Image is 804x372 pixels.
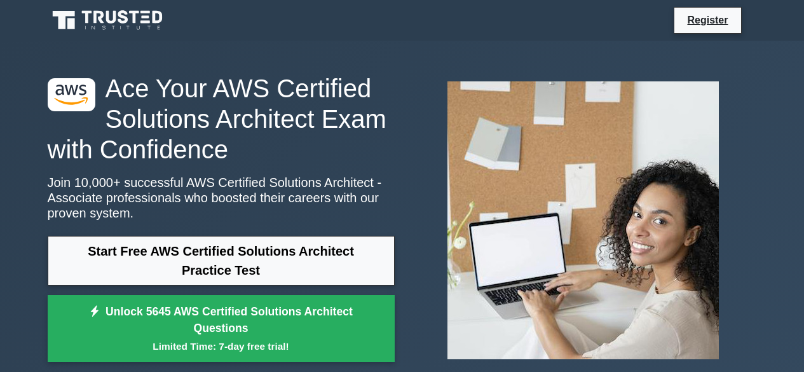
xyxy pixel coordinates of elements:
[48,175,395,221] p: Join 10,000+ successful AWS Certified Solutions Architect - Associate professionals who boosted t...
[48,73,395,165] h1: Ace Your AWS Certified Solutions Architect Exam with Confidence
[679,12,735,28] a: Register
[48,236,395,286] a: Start Free AWS Certified Solutions Architect Practice Test
[48,295,395,362] a: Unlock 5645 AWS Certified Solutions Architect QuestionsLimited Time: 7-day free trial!
[64,339,379,354] small: Limited Time: 7-day free trial!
